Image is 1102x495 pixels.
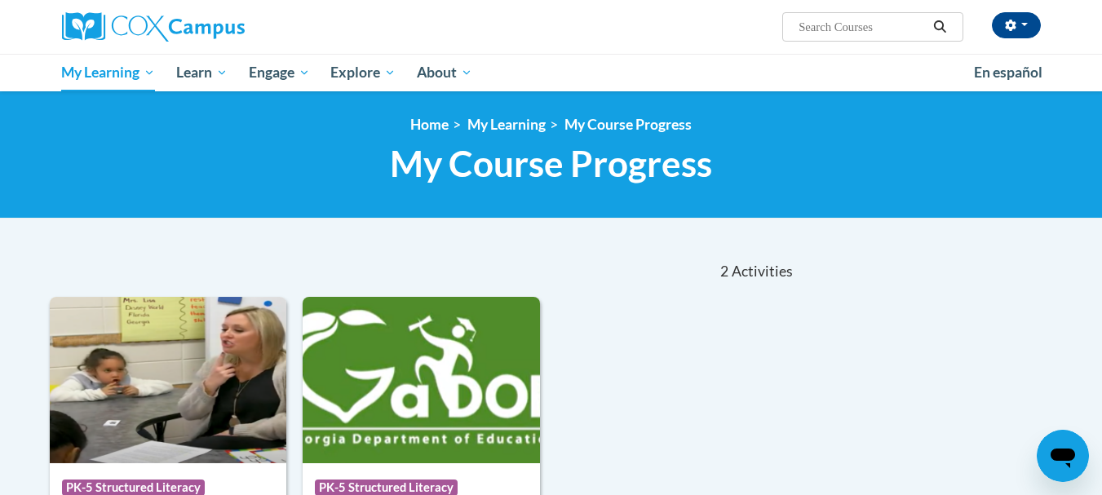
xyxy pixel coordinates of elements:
a: About [406,54,483,91]
img: Course Logo [303,297,540,463]
span: En español [974,64,1042,81]
a: En español [963,55,1053,90]
iframe: Button to launch messaging window [1037,430,1089,482]
a: My Learning [467,116,546,133]
button: Account Settings [992,12,1041,38]
button: Search [927,17,952,37]
a: Cox Campus [62,12,372,42]
span: My Learning [61,63,155,82]
span: Explore [330,63,396,82]
img: Cox Campus [62,12,245,42]
a: Home [410,116,449,133]
span: My Course Progress [390,142,712,185]
span: About [417,63,472,82]
span: Learn [176,63,228,82]
span: Engage [249,63,310,82]
a: Explore [320,54,406,91]
input: Search Courses [797,17,927,37]
span: Activities [732,263,793,281]
a: My Course Progress [564,116,692,133]
span: 2 [720,263,728,281]
a: My Learning [51,54,166,91]
a: Learn [166,54,238,91]
div: Main menu [38,54,1065,91]
a: Engage [238,54,321,91]
img: Course Logo [50,297,287,463]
